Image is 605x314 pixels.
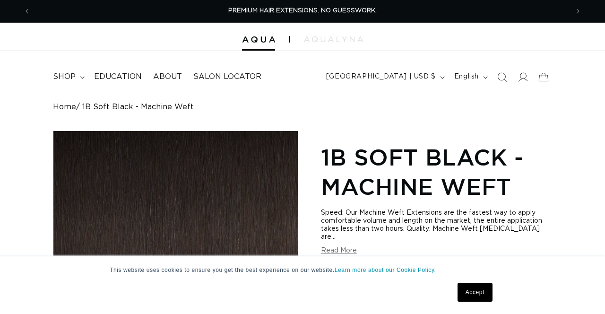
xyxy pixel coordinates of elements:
a: Salon Locator [188,66,267,87]
a: Education [88,66,147,87]
button: Read More [321,247,357,255]
span: Salon Locator [193,72,261,82]
span: About [153,72,182,82]
h1: 1B Soft Black - Machine Weft [321,142,552,201]
span: Education [94,72,142,82]
a: Learn more about our Cookie Policy. [335,267,436,273]
span: PREMIUM HAIR EXTENSIONS. NO GUESSWORK. [228,8,377,14]
a: Accept [458,283,493,302]
div: Speed: Our Machine Weft Extensions are the fastest way to apply comfortable volume and length on ... [321,209,552,241]
a: Home [53,103,76,112]
img: Aqua Hair Extensions [242,36,275,43]
a: About [147,66,188,87]
span: 1B Soft Black - Machine Weft [82,103,194,112]
summary: shop [47,66,88,87]
img: aqualyna.com [304,36,363,42]
p: This website uses cookies to ensure you get the best experience on our website. [110,266,495,274]
nav: breadcrumbs [53,103,552,112]
button: [GEOGRAPHIC_DATA] | USD $ [320,68,449,86]
span: [GEOGRAPHIC_DATA] | USD $ [326,72,436,82]
button: Next announcement [568,2,588,20]
button: Previous announcement [17,2,37,20]
button: English [449,68,492,86]
span: English [454,72,479,82]
span: shop [53,72,76,82]
summary: Search [492,67,512,87]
